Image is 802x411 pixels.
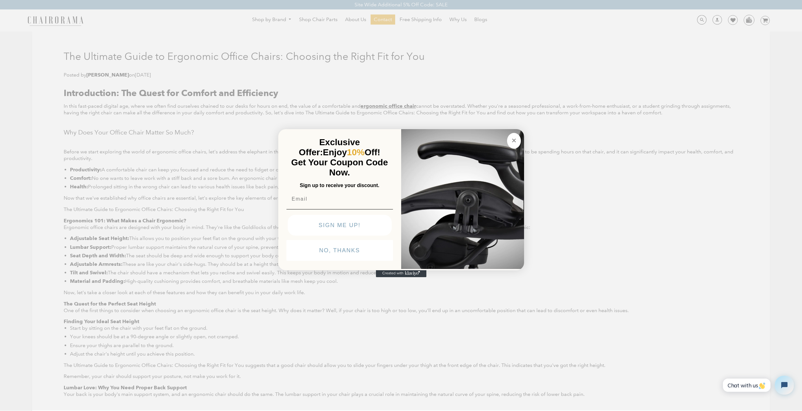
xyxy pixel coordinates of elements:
iframe: Tidio Chat [716,370,799,400]
span: 10% [347,147,365,157]
img: 92d77583-a095-41f6-84e7-858462e0427a.jpeg [401,128,524,269]
img: underline [286,209,393,209]
button: SIGN ME UP! [288,215,392,236]
span: Sign up to receive your discount. [300,183,379,188]
button: NO, THANKS [286,240,393,261]
a: Created with Klaviyo - opens in a new tab [376,270,426,277]
input: Email [286,193,393,205]
button: Close dialog [507,133,521,149]
span: Enjoy Off! [323,147,380,157]
span: Exclusive Offer: [299,137,360,157]
span: Get Your Coupon Code Now. [291,157,388,177]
